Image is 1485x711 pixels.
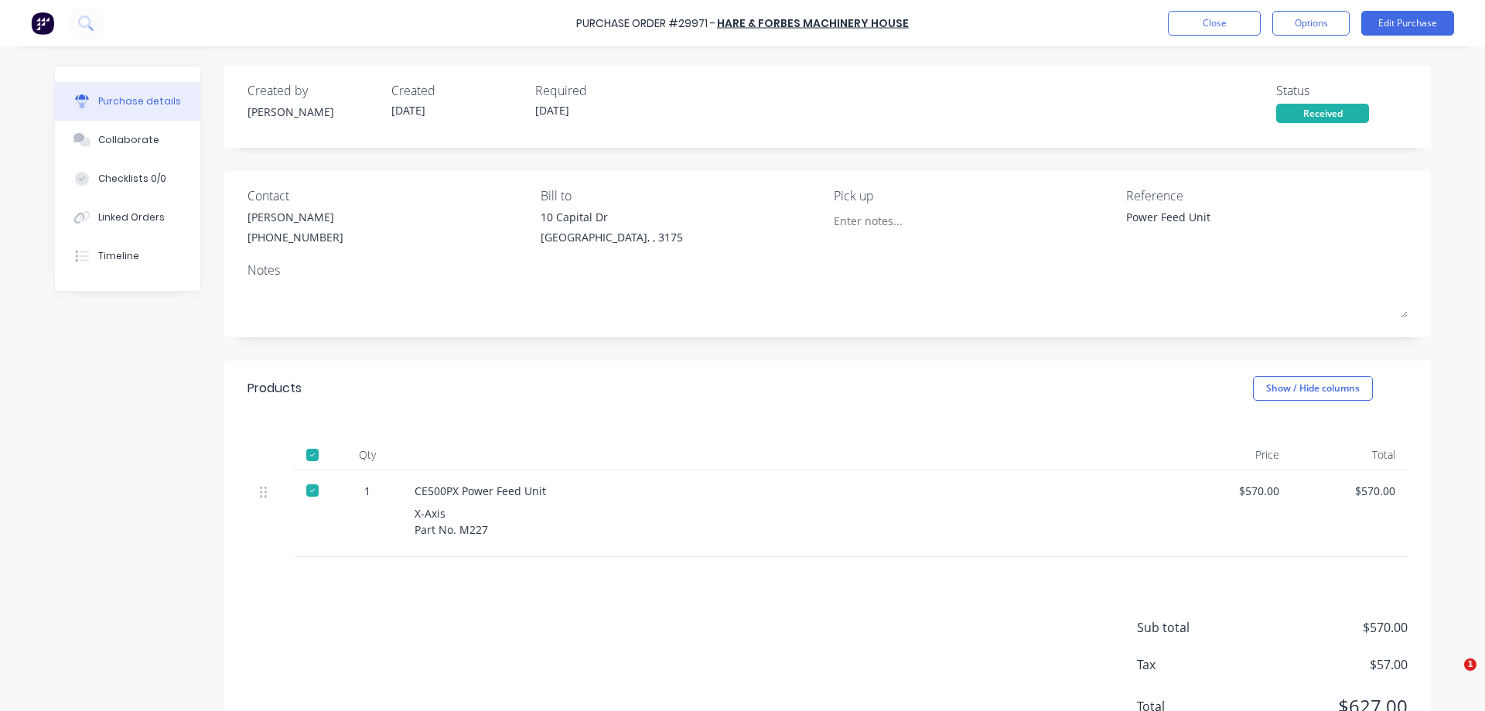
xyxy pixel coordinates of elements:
[415,483,1163,499] div: CE500PX Power Feed Unit
[1253,655,1408,674] span: $57.00
[247,379,302,398] div: Products
[1253,376,1373,401] button: Show / Hide columns
[31,12,54,35] img: Factory
[247,229,343,245] div: [PHONE_NUMBER]
[98,172,166,186] div: Checklists 0/0
[1126,209,1319,244] textarea: Power Feed Unit
[535,81,667,100] div: Required
[834,186,1115,205] div: Pick up
[1253,618,1408,637] span: $570.00
[55,198,200,237] button: Linked Orders
[247,209,343,225] div: [PERSON_NAME]
[541,209,683,225] div: 10 Capital Dr
[391,81,523,100] div: Created
[1304,483,1395,499] div: $570.00
[1126,186,1408,205] div: Reference
[1292,439,1408,470] div: Total
[333,439,402,470] div: Qty
[541,186,822,205] div: Bill to
[1137,655,1253,674] span: Tax
[247,104,379,120] div: [PERSON_NAME]
[98,249,139,263] div: Timeline
[1276,104,1369,123] div: Received
[1272,11,1350,36] button: Options
[1188,483,1279,499] div: $570.00
[541,229,683,245] div: [GEOGRAPHIC_DATA], , 3175
[1137,618,1253,637] span: Sub total
[55,237,200,275] button: Timeline
[55,121,200,159] button: Collaborate
[717,15,909,31] a: HARE & FORBES MACHINERY HOUSE
[415,505,1163,538] div: X-Axis Part No. M227
[1276,81,1408,100] div: Status
[1432,658,1470,696] iframe: Intercom live chat
[1168,11,1261,36] button: Close
[576,15,715,32] div: Purchase Order #29971 -
[1176,439,1292,470] div: Price
[98,94,181,108] div: Purchase details
[98,133,159,147] div: Collaborate
[247,186,529,205] div: Contact
[1361,11,1454,36] button: Edit Purchase
[1464,658,1476,671] span: 1
[247,81,379,100] div: Created by
[247,261,1408,279] div: Notes
[98,210,165,224] div: Linked Orders
[834,209,975,232] input: Enter notes...
[345,483,390,499] div: 1
[55,82,200,121] button: Purchase details
[55,159,200,198] button: Checklists 0/0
